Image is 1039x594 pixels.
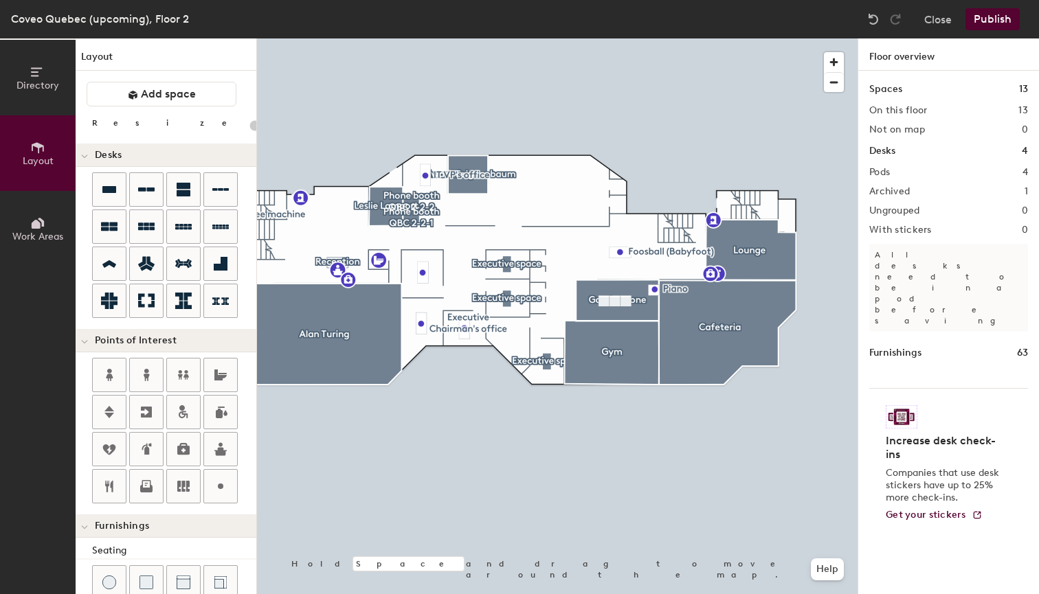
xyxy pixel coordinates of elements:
h1: Layout [76,49,256,71]
div: Seating [92,543,256,558]
a: Get your stickers [886,510,983,521]
h1: 63 [1017,345,1028,361]
span: Layout [23,155,54,167]
img: Sticker logo [886,405,917,429]
span: Furnishings [95,521,149,532]
h1: 13 [1019,82,1028,97]
h1: Spaces [869,82,902,97]
span: Add space [141,87,196,101]
button: Help [811,558,844,580]
h1: Desks [869,144,895,159]
h2: Archived [869,186,910,197]
h2: With stickers [869,225,932,236]
h2: 0 [1022,124,1028,135]
div: Resize [92,117,244,128]
h1: 4 [1022,144,1028,159]
span: Desks [95,150,122,161]
button: Add space [87,82,236,106]
h2: 4 [1023,167,1028,178]
span: Points of Interest [95,335,177,346]
h4: Increase desk check-ins [886,434,1003,461]
h2: 1 [1025,186,1028,197]
h2: Pods [869,167,890,178]
h1: Floor overview [858,38,1039,71]
span: Get your stickers [886,509,966,521]
img: Couch (middle) [177,575,190,589]
div: Coveo Quebec (upcoming), Floor 2 [11,10,189,27]
img: Cushion [139,575,153,589]
p: All desks need to be in a pod before saving [869,244,1028,332]
h2: 0 [1022,225,1028,236]
img: Stool [102,575,116,589]
button: Close [924,8,952,30]
h2: Not on map [869,124,925,135]
span: Directory [16,80,59,91]
h1: Furnishings [869,345,921,361]
h2: On this floor [869,105,928,116]
p: Companies that use desk stickers have up to 25% more check-ins. [886,467,1003,504]
button: Publish [965,8,1020,30]
img: Undo [867,12,880,26]
img: Redo [889,12,902,26]
span: Work Areas [12,231,63,242]
img: Couch (corner) [214,575,227,589]
h2: Ungrouped [869,205,920,216]
h2: 0 [1022,205,1028,216]
h2: 13 [1018,105,1028,116]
